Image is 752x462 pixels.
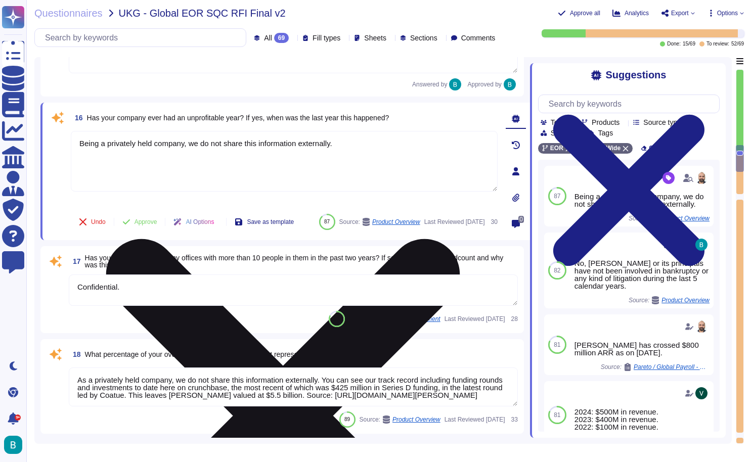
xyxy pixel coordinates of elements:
img: user [695,387,707,399]
span: Approve all [570,10,600,16]
span: 87 [554,193,560,199]
span: Export [671,10,689,16]
span: Sheets [364,34,386,41]
img: user [4,436,22,454]
span: 81 [334,316,339,321]
span: 81 [554,412,560,418]
span: Questionnaires [34,8,103,18]
span: 28 [509,316,518,322]
span: 87 [324,219,330,224]
div: 69 [274,33,289,43]
span: 52 / 69 [731,41,744,47]
span: Analytics [625,10,649,16]
textarea: As a privately held company, we do not share this information externally. You can see our track r... [69,367,518,406]
input: Search by keywords [544,95,719,113]
img: user [449,78,461,90]
span: 81 [554,342,560,348]
span: 16 [71,114,83,121]
input: Search by keywords [40,29,246,47]
span: All [264,34,272,41]
span: Comments [461,34,496,41]
span: 15 / 69 [683,41,695,47]
span: Source: [601,363,710,371]
span: To review: [706,41,729,47]
span: Done: [667,41,681,47]
span: Has your company ever had an unprofitable year? If yes, when was the last year this happened? [87,114,389,122]
span: 18 [69,351,81,358]
span: Sections [410,34,437,41]
div: [PERSON_NAME] has crossed $800 million ARR as on [DATE]. [574,341,710,356]
span: Approved by [467,81,501,87]
img: user [695,320,707,333]
button: Approve all [558,9,600,17]
img: user [695,239,707,251]
span: 33 [509,417,518,423]
img: user [695,172,707,184]
span: Options [717,10,738,16]
span: 89 [344,417,350,422]
span: 0 [518,216,524,223]
span: 82 [554,267,560,273]
span: Pareto / Global Payroll - RSD-24043 [634,364,710,370]
div: 2024: $500M in revenue. 2023: $400M in revenue. 2022: $100M in revenue. [574,408,710,431]
img: user [504,78,516,90]
span: UKG - Global EOR SQC RFI Final v2 [119,8,286,18]
span: Answered by [412,81,447,87]
span: 17 [69,258,81,265]
button: user [2,434,29,456]
div: 9+ [15,414,21,421]
button: Analytics [612,9,649,17]
textarea: Being a privately held company, we do not share this information externally. [71,131,498,192]
textarea: Confidential. [69,274,518,306]
span: Fill types [313,34,340,41]
span: 30 [489,219,498,225]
